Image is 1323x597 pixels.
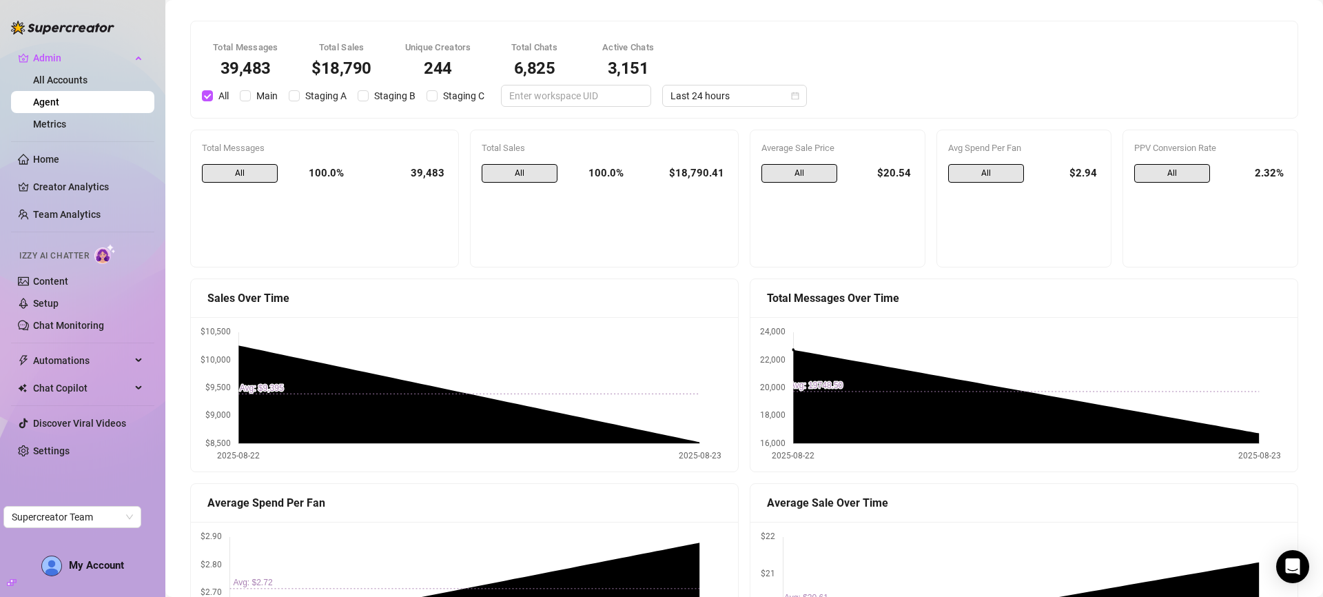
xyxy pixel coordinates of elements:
[7,578,17,587] span: build
[12,507,133,527] span: Supercreator Team
[202,164,278,183] span: All
[355,164,447,183] div: 39,483
[11,21,114,34] img: logo-BBDzfeDw.svg
[1035,164,1100,183] div: $2.94
[18,383,27,393] img: Chat Copilot
[213,60,278,77] div: 39,483
[598,41,659,54] div: Active Chats
[213,88,234,103] span: All
[69,559,124,571] span: My Account
[33,276,68,287] a: Content
[42,556,61,576] img: AD_cMMTxCeTpmN1d5MnKJ1j-_uXZCpTKapSSqNGg4PyXtR_tCW7gZXTNmFz2tpVv9LSyNV7ff1CaS4f4q0HLYKULQOwoM5GQR...
[33,445,70,456] a: Settings
[213,41,278,54] div: Total Messages
[1134,141,1286,155] div: PPV Conversion Rate
[33,47,131,69] span: Admin
[289,164,344,183] div: 100.0%
[311,41,372,54] div: Total Sales
[33,320,104,331] a: Chat Monitoring
[1221,164,1286,183] div: 2.32%
[33,74,88,85] a: All Accounts
[207,494,721,512] div: Average Spend Per Fan
[568,164,624,183] div: 100.0%
[767,290,1281,307] div: Total Messages Over Time
[33,377,131,399] span: Chat Copilot
[311,60,372,77] div: $18,790
[504,60,565,77] div: 6,825
[504,41,565,54] div: Total Chats
[767,494,1281,512] div: Average Sale Over Time
[207,290,721,307] div: Sales Over Time
[251,88,283,103] span: Main
[405,60,471,77] div: 244
[482,141,727,155] div: Total Sales
[18,52,29,63] span: crown
[19,250,89,263] span: Izzy AI Chatter
[482,164,557,183] span: All
[761,141,914,155] div: Average Sale Price
[948,141,1100,155] div: Avg Spend Per Fan
[300,88,352,103] span: Staging A
[33,209,101,220] a: Team Analytics
[635,164,727,183] div: $18,790.41
[33,97,59,108] a: Agent
[509,88,632,103] input: Enter workspace UID
[670,85,799,106] span: Last 24 hours
[33,418,126,429] a: Discover Viral Videos
[33,176,143,198] a: Creator Analytics
[33,154,59,165] a: Home
[33,350,131,372] span: Automations
[33,298,59,309] a: Setup
[202,141,447,155] div: Total Messages
[791,92,799,100] span: calendar
[33,119,66,130] a: Metrics
[1276,550,1309,583] div: Open Intercom Messenger
[94,244,116,264] img: AI Chatter
[848,164,914,183] div: $20.54
[1134,164,1210,183] span: All
[18,355,29,366] span: thunderbolt
[438,88,490,103] span: Staging C
[369,88,421,103] span: Staging B
[405,41,471,54] div: Unique Creators
[948,164,1024,183] span: All
[761,164,837,183] span: All
[598,60,659,77] div: 3,151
